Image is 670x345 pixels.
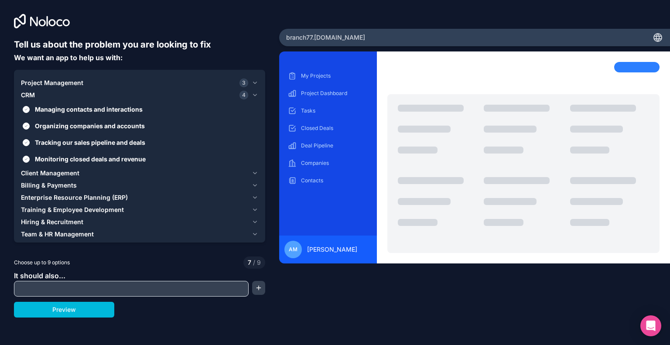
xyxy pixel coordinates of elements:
button: Hiring & Recruitment [21,216,258,228]
span: Monitoring closed deals and revenue [35,154,256,164]
span: [PERSON_NAME] [307,245,357,254]
span: Enterprise Resource Planning (ERP) [21,193,128,202]
p: Contacts [301,177,368,184]
span: Client Management [21,169,79,178]
div: Open Intercom Messenger [640,315,661,336]
button: Enterprise Resource Planning (ERP) [21,191,258,204]
button: Monitoring closed deals and revenue [23,156,30,163]
span: / [253,259,255,266]
span: AM [289,246,297,253]
button: CRM4 [21,89,258,101]
span: Tracking our sales pipeline and deals [35,138,256,147]
p: Companies [301,160,368,167]
p: Project Dashboard [301,90,368,97]
span: Choose up to 9 options [14,259,70,266]
p: Closed Deals [301,125,368,132]
button: Project Management3 [21,77,258,89]
button: Managing contacts and interactions [23,106,30,113]
span: CRM [21,91,35,99]
button: Billing & Payments [21,179,258,191]
span: Training & Employee Development [21,205,124,214]
span: Hiring & Recruitment [21,218,83,226]
span: 7 [248,258,251,267]
button: Preview [14,302,114,318]
span: 3 [239,79,248,87]
div: CRM4 [21,101,258,167]
span: Billing & Payments [21,181,77,190]
div: scrollable content [286,69,370,229]
h6: Tell us about the problem you are looking to fix [14,38,265,51]
span: 9 [251,258,261,267]
span: Organizing companies and accounts [35,121,256,130]
span: We want an app to help us with: [14,53,123,62]
p: My Projects [301,72,368,79]
span: Managing contacts and interactions [35,105,256,114]
p: Tasks [301,107,368,114]
p: Deal Pipeline [301,142,368,149]
span: 4 [239,91,248,99]
span: It should also... [14,271,65,280]
span: Team & HR Management [21,230,94,239]
span: branch77 .[DOMAIN_NAME] [286,33,365,42]
span: Project Management [21,79,83,87]
button: Tracking our sales pipeline and deals [23,139,30,146]
button: Client Management [21,167,258,179]
button: Team & HR Management [21,228,258,240]
button: Training & Employee Development [21,204,258,216]
button: Organizing companies and accounts [23,123,30,130]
